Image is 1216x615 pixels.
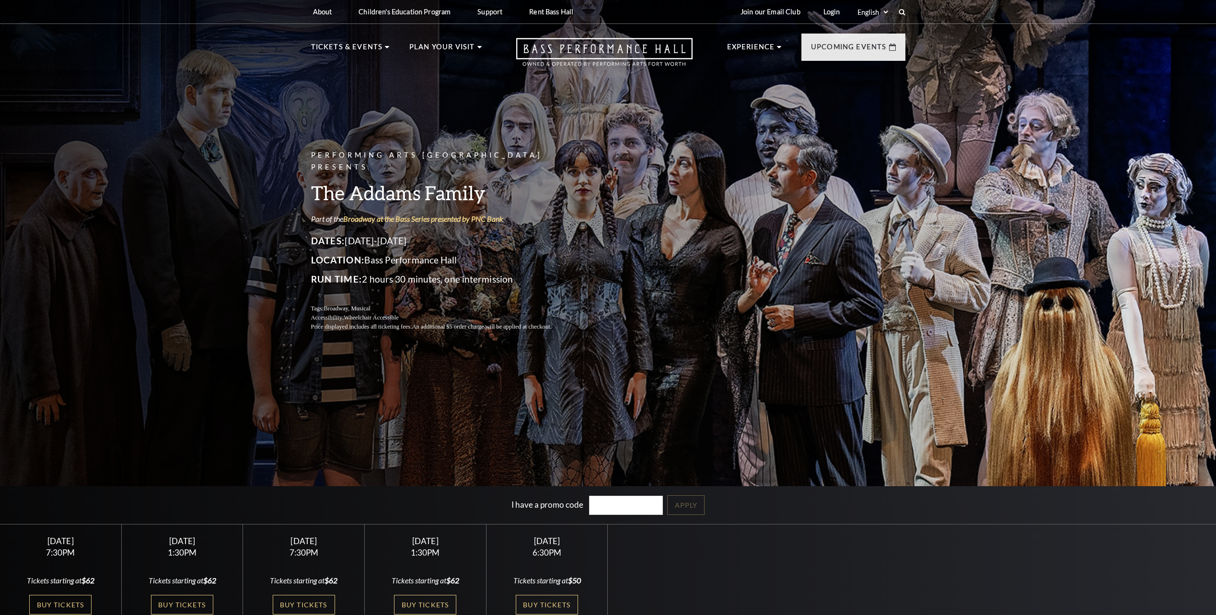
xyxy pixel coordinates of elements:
[133,548,231,557] div: 1:30PM
[343,214,503,223] a: Broadway at the Bass Series presented by PNC Bank
[311,214,575,224] p: Part of the
[133,575,231,586] div: Tickets starting at
[29,595,92,615] a: Buy Tickets
[311,273,362,285] span: Run Time:
[568,576,581,585] span: $50
[811,41,887,58] p: Upcoming Events
[133,536,231,546] div: [DATE]
[273,595,335,615] a: Buy Tickets
[498,536,596,546] div: [DATE]
[311,313,575,322] p: Accessibility:
[529,8,573,16] p: Rent Bass Hall
[311,322,575,331] p: Price displayed includes all ticketing fees.
[12,575,110,586] div: Tickets starting at
[255,575,353,586] div: Tickets starting at
[255,548,353,557] div: 7:30PM
[81,576,94,585] span: $62
[344,314,398,321] span: Wheelchair Accessible
[12,548,110,557] div: 7:30PM
[311,304,575,313] p: Tags:
[856,8,890,17] select: Select:
[203,576,216,585] span: $62
[311,233,575,249] p: [DATE]-[DATE]
[324,576,337,585] span: $62
[412,323,551,330] span: An additional $5 order charge will be applied at checkout.
[446,576,459,585] span: $62
[151,595,213,615] a: Buy Tickets
[727,41,775,58] p: Experience
[409,41,475,58] p: Plan Your Visit
[311,41,383,58] p: Tickets & Events
[477,8,502,16] p: Support
[498,548,596,557] div: 6:30PM
[376,536,475,546] div: [DATE]
[511,499,583,509] label: I have a promo code
[376,575,475,586] div: Tickets starting at
[311,272,575,287] p: 2 hours 30 minutes, one intermission
[311,181,575,205] h3: The Addams Family
[313,8,332,16] p: About
[311,235,345,246] span: Dates:
[498,575,596,586] div: Tickets starting at
[359,8,451,16] p: Children's Education Program
[394,595,456,615] a: Buy Tickets
[376,548,475,557] div: 1:30PM
[311,252,575,268] p: Bass Performance Hall
[311,149,575,173] p: Performing Arts [GEOGRAPHIC_DATA] Presents
[324,305,370,312] span: Broadway, Musical
[12,536,110,546] div: [DATE]
[516,595,578,615] a: Buy Tickets
[311,254,365,265] span: Location:
[255,536,353,546] div: [DATE]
